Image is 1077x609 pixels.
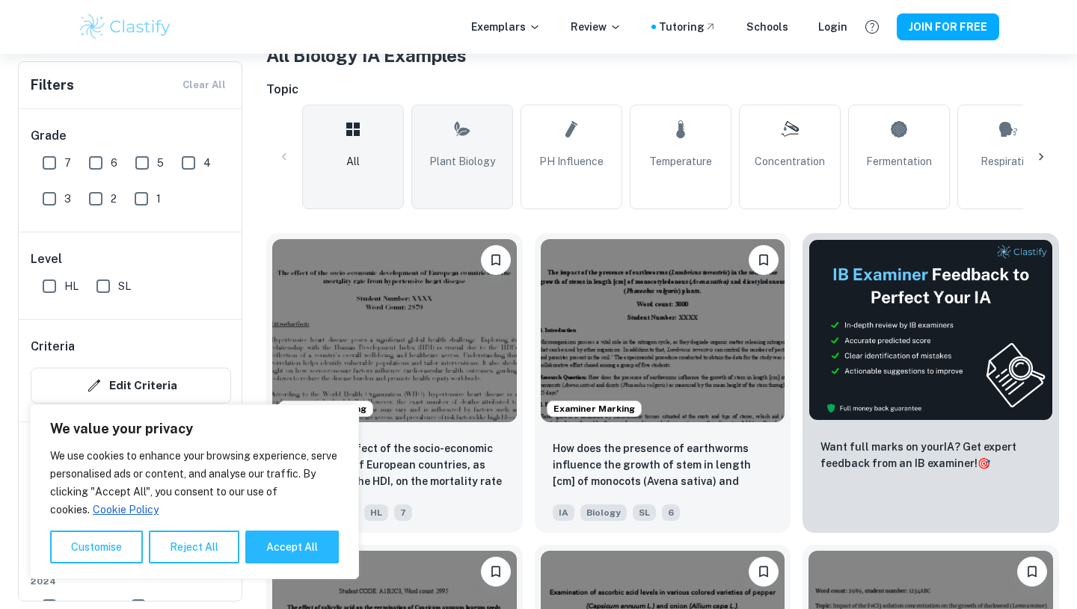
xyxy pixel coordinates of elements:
span: 2 [111,191,117,207]
p: We use cookies to enhance your browsing experience, serve personalised ads or content, and analys... [50,447,339,519]
span: SL [118,278,131,294]
a: Tutoring [659,19,717,35]
button: Please log in to bookmark exemplars [749,245,779,275]
a: Login [818,19,847,35]
img: Biology IA example thumbnail: What is the effect of the socio-economic [272,239,517,422]
h6: Grade [31,127,231,145]
p: Review [571,19,622,35]
p: We value your privacy [50,420,339,438]
button: Please log in to bookmark exemplars [749,557,779,587]
span: Plant Biology [429,153,495,170]
button: Please log in to bookmark exemplars [1017,557,1047,587]
h6: Topic [266,81,1059,99]
span: 3 [64,191,71,207]
button: Accept All [245,531,339,563]
button: Help and Feedback [859,14,885,40]
span: SL [633,504,656,521]
h6: Criteria [31,338,75,356]
span: Concentration [755,153,825,170]
img: Thumbnail [808,239,1053,421]
span: HL [364,504,388,521]
p: Want full marks on your IA ? Get expert feedback from an IB examiner! [820,439,1041,472]
a: Cookie Policy [92,503,159,516]
button: Please log in to bookmark exemplars [481,557,511,587]
span: Respiration [981,153,1036,170]
h1: All Biology IA Examples [266,42,1059,69]
span: 7 [394,504,412,521]
button: Reject All [149,531,239,563]
h6: Filters [31,75,74,96]
a: ThumbnailWant full marks on yourIA? Get expert feedback from an IB examiner! [803,233,1059,533]
h6: Level [31,250,231,268]
span: 7 [64,155,71,171]
p: What is the effect of the socio-economic development of European countries, as measured by the HD... [284,440,505,491]
a: Examiner MarkingPlease log in to bookmark exemplarsHow does the presence of earthworms influence ... [535,233,791,533]
img: Biology IA example thumbnail: How does the presence of earthworms infl [541,239,785,422]
a: Schools [746,19,788,35]
span: All [346,153,360,170]
span: 6 [111,155,117,171]
span: 4 [203,155,211,171]
span: 2024 [31,575,231,588]
span: HL [64,278,79,294]
span: 6 [662,504,680,521]
span: Examiner Marking [279,402,372,415]
span: IA [553,504,574,521]
button: Edit Criteria [31,368,231,404]
span: 🎯 [978,457,990,469]
span: 1 [156,191,161,207]
p: How does the presence of earthworms influence the growth of stem in length [cm] of monocots (Aven... [553,440,773,491]
button: Customise [50,531,143,563]
p: Exemplars [471,19,541,35]
div: We value your privacy [30,404,359,579]
button: JOIN FOR FREE [897,13,999,40]
img: Clastify logo [78,12,173,42]
a: Examiner MarkingPlease log in to bookmark exemplarsWhat is the effect of the socio-economic devel... [266,233,523,533]
span: Examiner Marking [547,402,641,415]
span: 5 [157,155,164,171]
span: Fermentation [866,153,932,170]
button: Please log in to bookmark exemplars [481,245,511,275]
span: Biology [580,504,627,521]
span: pH Influence [539,153,604,170]
span: Temperature [649,153,712,170]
